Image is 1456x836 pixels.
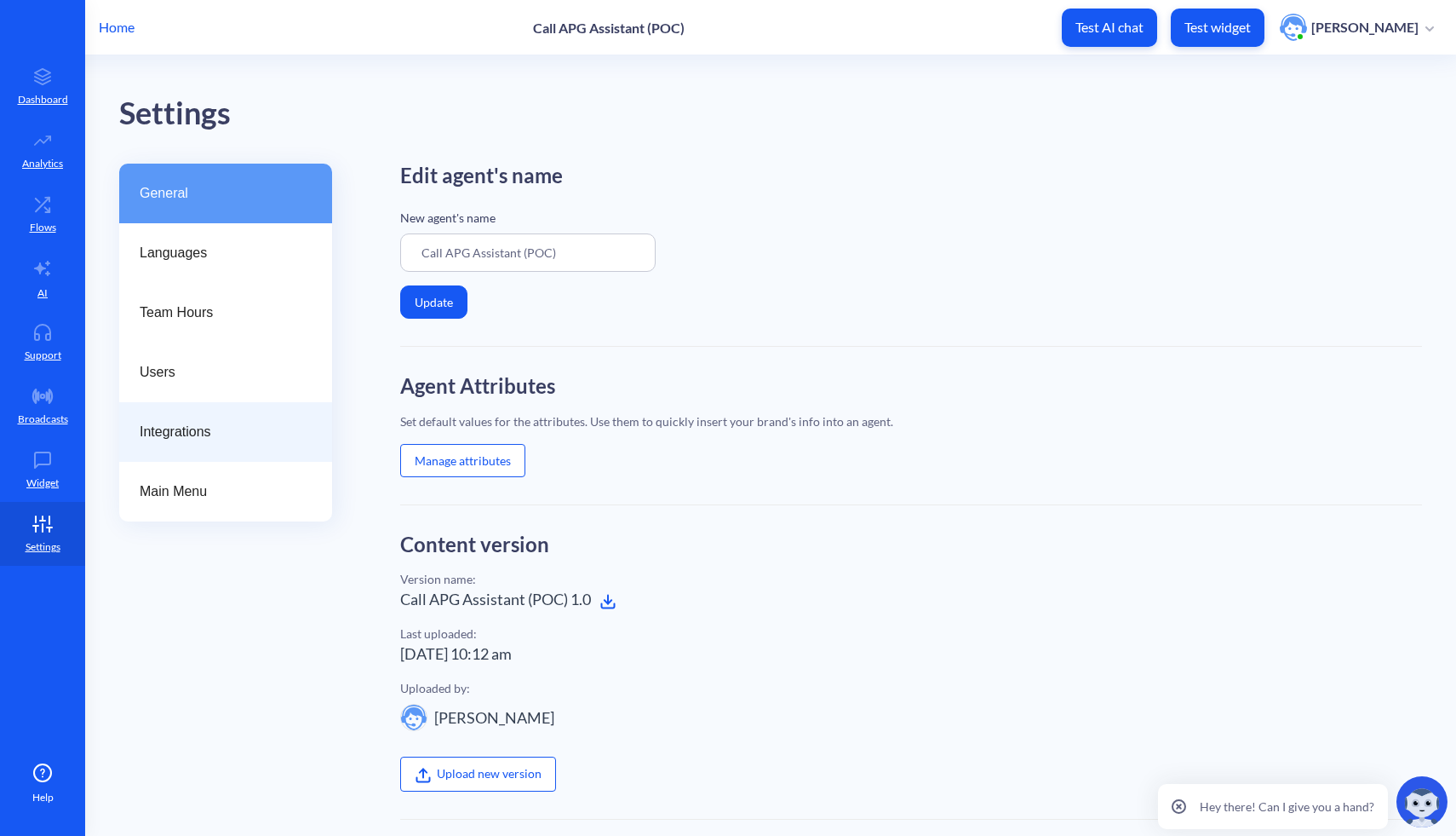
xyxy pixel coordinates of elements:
p: Flows [30,220,56,235]
div: Uploaded by: [400,679,1422,697]
p: Call APG Assistant (POC) [533,20,685,36]
span: Languages [140,243,298,263]
div: [PERSON_NAME] [434,706,554,729]
span: General [140,183,298,204]
span: Team Hours [140,303,298,323]
img: user photo [1280,14,1307,41]
a: Main Menu [119,462,332,522]
label: Upload new version [400,757,556,791]
a: Languages [119,223,332,283]
span: Users [140,362,298,383]
a: General [119,164,332,223]
p: Home [99,17,135,37]
span: Main Menu [140,481,298,502]
h2: Agent Attributes [400,374,1422,399]
img: user image [400,704,427,731]
span: Help [32,790,54,805]
div: Settings [119,89,1456,138]
div: Call APG Assistant (POC) 1.0 [400,588,1422,611]
a: Users [119,343,332,402]
button: Update [400,285,467,319]
p: Support [25,348,61,363]
p: AI [37,285,48,301]
p: Test AI chat [1075,19,1144,36]
h2: Edit agent's name [400,164,1422,188]
p: Analytics [22,156,63,171]
span: Integrations [140,422,298,442]
div: Set default values for the attributes. Use them to quickly insert your brand's info into an agent. [400,412,1422,430]
p: Settings [26,539,60,555]
p: Broadcasts [18,412,68,427]
p: Dashboard [18,92,68,107]
p: Hey there! Can I give you a hand? [1200,798,1374,816]
button: Test widget [1171,9,1264,47]
a: Integrations [119,402,332,462]
div: Last uploaded: [400,625,1422,643]
p: New agent's name [400,209,1422,227]
button: Manage attributes [400,444,525,477]
div: [DATE] 10:12 am [400,643,1422,666]
p: Widget [26,476,59,491]
p: [PERSON_NAME] [1311,18,1419,37]
img: copilot-icon.svg [1396,776,1447,827]
button: user photo[PERSON_NAME] [1271,12,1442,43]
input: Enter agent Name [400,234,656,272]
a: Team Hours [119,283,332,343]
div: Version name: [400,570,1422,588]
h2: Content version [400,533,1422,557]
p: Test widget [1184,19,1251,36]
button: Test AI chat [1062,9,1157,47]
